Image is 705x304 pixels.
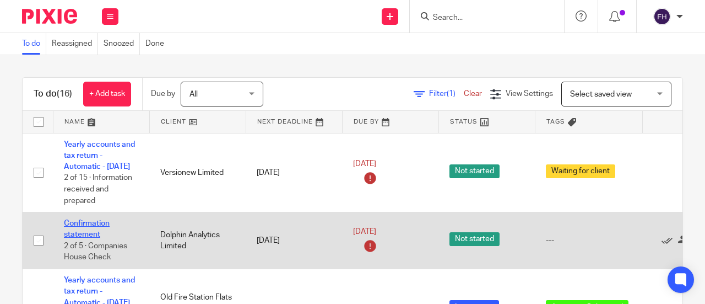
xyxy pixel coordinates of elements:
[353,160,376,168] span: [DATE]
[449,232,500,246] span: Not started
[34,88,72,100] h1: To do
[149,212,246,269] td: Dolphin Analytics Limited
[57,89,72,98] span: (16)
[246,133,342,212] td: [DATE]
[22,9,77,24] img: Pixie
[145,33,170,55] a: Done
[464,90,482,98] a: Clear
[189,90,198,98] span: All
[83,82,131,106] a: + Add task
[653,8,671,25] img: svg%3E
[447,90,455,98] span: (1)
[546,235,631,246] div: ---
[353,228,376,236] span: [DATE]
[429,90,464,98] span: Filter
[64,242,127,262] span: 2 of 5 · Companies House Check
[432,13,531,23] input: Search
[570,90,632,98] span: Select saved view
[506,90,553,98] span: View Settings
[546,119,565,125] span: Tags
[546,164,615,178] span: Waiting for client
[149,133,246,212] td: Versionew Limited
[449,164,500,178] span: Not started
[104,33,140,55] a: Snoozed
[22,33,46,55] a: To do
[151,88,175,99] p: Due by
[64,220,110,238] a: Confirmation statement
[661,235,678,246] a: Mark as done
[246,212,342,269] td: [DATE]
[64,174,132,205] span: 2 of 15 · Information received and prepared
[52,33,98,55] a: Reassigned
[64,141,135,171] a: Yearly accounts and tax return - Automatic - [DATE]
